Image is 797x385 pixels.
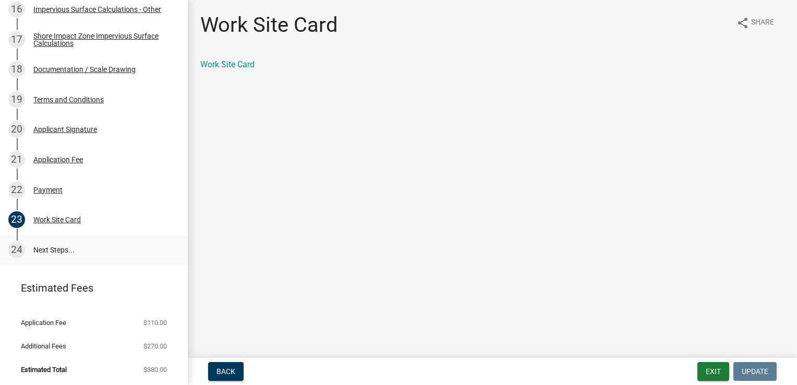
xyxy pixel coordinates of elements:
[697,362,729,381] button: Exit
[208,362,244,381] button: Back
[143,366,167,373] span: $380.00
[21,366,67,373] span: Estimated Total
[33,66,136,73] div: Documentation / Scale Drawing
[33,32,171,47] div: Shore Impact Zone Impervious Surface Calculations
[8,121,25,138] div: 20
[33,126,97,133] div: Applicant Signature
[143,319,167,326] span: $110.00
[8,211,25,228] div: 23
[8,242,25,258] div: 24
[216,367,235,376] span: Back
[8,278,171,298] a: Estimated Fees
[728,13,782,33] button: shareShare
[8,31,25,48] div: 17
[8,1,25,18] div: 16
[200,13,338,38] h1: Work Site Card
[733,362,777,381] button: Update
[21,343,66,350] span: Additional Fees
[200,59,255,69] a: Work Site Card
[33,186,63,194] div: Payment
[143,343,167,350] span: $270.00
[742,367,768,376] span: Update
[8,182,25,198] div: 22
[736,17,749,29] i: share
[33,6,161,13] div: Impervious Surface Calculations - Other
[21,319,66,326] span: Application Fee
[751,17,774,29] span: Share
[8,91,25,108] div: 19
[33,216,81,223] div: Work Site Card
[33,96,104,103] div: Terms and Conditions
[8,151,25,168] div: 21
[8,61,25,78] div: 18
[33,156,83,163] div: Application Fee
